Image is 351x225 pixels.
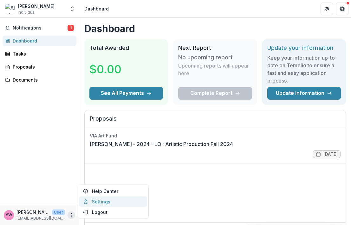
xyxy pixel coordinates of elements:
[89,44,163,51] h2: Total Awarded
[13,76,71,83] div: Documents
[267,44,341,51] h2: Update your information
[68,3,77,15] button: Open entity switcher
[5,4,15,14] img: Alisha Wormsley
[336,3,348,15] button: Get Help
[3,49,76,59] a: Tasks
[178,62,252,77] p: Upcoming reports will appear here.
[82,4,111,13] nav: breadcrumb
[321,3,333,15] button: Partners
[84,23,346,34] h1: Dashboard
[3,62,76,72] a: Proposals
[18,10,36,15] span: Individual
[13,37,71,44] div: Dashboard
[267,87,341,100] a: Update Information
[90,115,341,127] h2: Proposals
[3,23,76,33] button: Notifications1
[84,5,109,12] div: Dashboard
[3,75,76,85] a: Documents
[16,215,65,221] p: [EMAIL_ADDRESS][DOMAIN_NAME]
[89,87,163,100] button: See All Payments
[6,213,12,217] div: alisha wormsley
[178,44,252,51] h2: Next Report
[68,25,74,31] span: 1
[18,3,55,10] div: [PERSON_NAME]
[3,36,76,46] a: Dashboard
[68,211,75,219] button: More
[89,61,137,78] h3: $0.00
[52,209,65,215] p: User
[178,54,233,61] h3: No upcoming report
[90,140,233,148] a: [PERSON_NAME] - 2024 - LOI: Artistic Production Fall 2024
[267,54,341,84] h3: Keep your information up-to-date on Temelio to ensure a fast and easy application process.
[13,63,71,70] div: Proposals
[13,50,71,57] div: Tasks
[13,25,68,31] span: Notifications
[16,209,49,215] p: [PERSON_NAME]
